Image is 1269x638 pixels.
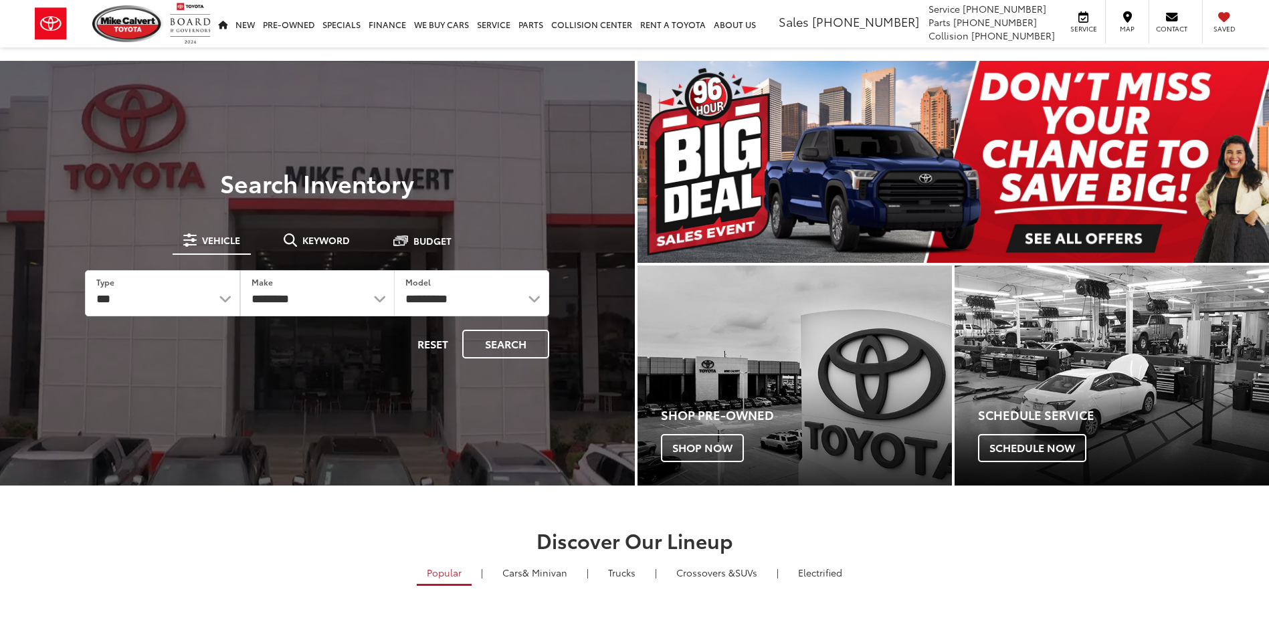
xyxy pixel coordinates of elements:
button: Reset [406,330,460,358]
button: Search [462,330,549,358]
li: | [478,566,486,579]
label: Make [252,276,273,288]
span: Saved [1209,24,1239,33]
span: Crossovers & [676,566,735,579]
span: [PHONE_NUMBER] [812,13,919,30]
h4: Schedule Service [978,409,1269,422]
h2: Discover Our Lineup [163,529,1106,551]
span: Sales [779,13,809,30]
li: | [773,566,782,579]
div: Toyota [955,265,1269,486]
a: Popular [417,561,472,586]
a: SUVs [666,561,767,584]
span: Schedule Now [978,434,1086,462]
span: Service [929,2,960,15]
div: Toyota [638,265,952,486]
a: Electrified [788,561,852,584]
a: Trucks [598,561,646,584]
label: Type [96,276,114,288]
span: Shop Now [661,434,744,462]
img: Mike Calvert Toyota [92,5,163,42]
label: Model [405,276,431,288]
span: Map [1112,24,1142,33]
span: [PHONE_NUMBER] [953,15,1037,29]
h4: Shop Pre-Owned [661,409,952,422]
a: Shop Pre-Owned Shop Now [638,265,952,486]
a: Schedule Service Schedule Now [955,265,1269,486]
span: Budget [413,236,452,245]
span: Collision [929,29,969,42]
span: Vehicle [202,235,240,245]
li: | [652,566,660,579]
span: [PHONE_NUMBER] [971,29,1055,42]
h3: Search Inventory [56,169,579,196]
span: [PHONE_NUMBER] [963,2,1046,15]
a: Cars [492,561,577,584]
span: Parts [929,15,951,29]
span: Service [1068,24,1098,33]
span: Contact [1156,24,1187,33]
span: & Minivan [522,566,567,579]
span: Keyword [302,235,350,245]
li: | [583,566,592,579]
